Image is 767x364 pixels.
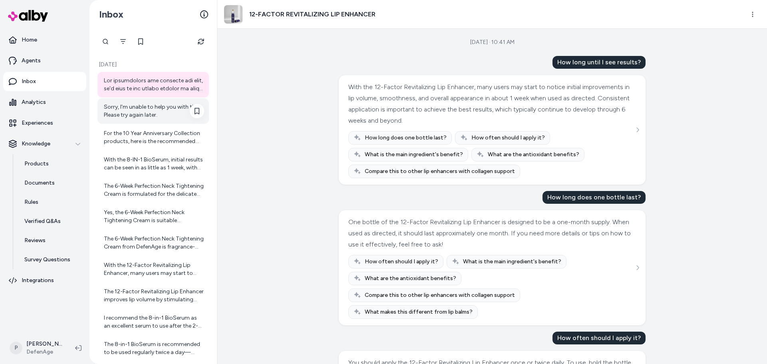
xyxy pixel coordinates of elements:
[365,258,438,266] span: How often should I apply it?
[104,209,204,225] div: Yes, the 6-Week Perfection Neck Tightening Cream is suitable [MEDICAL_DATA]. It is formulated to ...
[99,8,123,20] h2: Inbox
[249,10,376,19] h3: 12-FACTOR REVITALIZING LIP ENHANCER
[97,204,209,229] a: Yes, the 6-Week Perfection Neck Tightening Cream is suitable [MEDICAL_DATA]. It is formulated to ...
[97,72,209,97] a: Lor ipsumdolors ame consecte adi elit, se'd eius te inc utlabo etdolor ma aliqu enimadmini. Veni ...
[348,82,634,126] div: With the 12-Factor Revitalizing Lip Enhancer, many users may start to notice initial improvements...
[8,10,48,22] img: alby Logo
[16,154,86,173] a: Products
[16,173,86,193] a: Documents
[224,5,242,24] img: lip-serum-v3.jpg
[542,191,646,204] div: How long does one bottle last?
[3,30,86,50] a: Home
[24,237,46,245] p: Reviews
[365,134,447,142] span: How long does one bottle last?
[97,309,209,335] a: I recommend the 8-in-1 BioSerum as an excellent serum to use after the 2-Minute Reveal Masque. It...
[22,119,53,127] p: Experiences
[104,340,204,356] div: The 8-in-1 BioSerum is recommended to be used regularly twice a day—morning and night. Use one pu...
[97,336,209,361] a: The 8-in-1 BioSerum is recommended to be used regularly twice a day—morning and night. Use one pu...
[365,308,473,316] span: What makes this different from lip balms?
[24,179,55,187] p: Documents
[104,261,204,277] div: With the 12-Factor Revitalizing Lip Enhancer, many users may start to notice initial improvements...
[633,263,642,273] button: See more
[463,258,561,266] span: What is the main ingredient's benefit?
[22,78,36,86] p: Inbox
[104,182,204,198] div: The 6-Week Perfection Neck Tightening Cream is formulated for the delicate skin of the neck and i...
[104,156,204,172] div: With the 8-IN-1 BioSerum, initial results can be seen in as little as 1 week, with the full range...
[22,140,50,148] p: Knowledge
[115,34,131,50] button: Filter
[97,98,209,124] a: Sorry, I'm unable to help you with this. Please try again later.
[16,231,86,250] a: Reviews
[22,57,41,65] p: Agents
[16,212,86,231] a: Verified Q&As
[470,38,515,46] div: [DATE] · 10:41 AM
[22,98,46,106] p: Analytics
[26,348,62,356] span: DefenAge
[3,51,86,70] a: Agents
[97,177,209,203] a: The 6-Week Perfection Neck Tightening Cream is formulated for the delicate skin of the neck and i...
[471,134,545,142] span: How often should I apply it?
[104,77,204,93] div: Lor ipsumdolors ame consecte adi elit, se'd eius te inc utlabo etdolor ma aliqu enimadmini. Veni ...
[22,276,54,284] p: Integrations
[97,125,209,150] a: For the 10 Year Anniversary Collection products, here is the recommended frequency of use: - 1-St...
[552,56,646,69] div: How long until I see results?
[10,342,22,354] span: P
[97,283,209,308] a: The 12-Factor Revitalizing Lip Enhancer improves lip volume by stimulating your body's natural sk...
[3,93,86,112] a: Analytics
[365,151,463,159] span: What is the main ingredient's benefit?
[22,36,37,44] p: Home
[104,103,204,119] div: Sorry, I'm unable to help you with this. Please try again later.
[3,134,86,153] button: Knowledge
[104,129,204,145] div: For the 10 Year Anniversary Collection products, here is the recommended frequency of use: - 1-St...
[97,151,209,177] a: With the 8-IN-1 BioSerum, initial results can be seen in as little as 1 week, with the full range...
[24,217,61,225] p: Verified Q&As
[3,113,86,133] a: Experiences
[24,160,49,168] p: Products
[365,167,515,175] span: Compare this to other lip enhancers with collagen support
[3,271,86,290] a: Integrations
[104,314,204,330] div: I recommend the 8-in-1 BioSerum as an excellent serum to use after the 2-Minute Reveal Masque. It...
[633,125,642,135] button: See more
[104,288,204,304] div: The 12-Factor Revitalizing Lip Enhancer improves lip volume by stimulating your body's natural sk...
[193,34,209,50] button: Refresh
[552,332,646,344] div: How often should I apply it?
[348,217,634,250] div: One bottle of the 12-Factor Revitalizing Lip Enhancer is designed to be a one-month supply. When ...
[5,335,69,361] button: P[PERSON_NAME]DefenAge
[97,230,209,256] a: The 6-Week Perfection Neck Tightening Cream from DefenAge is fragrance-free. While it does not co...
[488,151,579,159] span: What are the antioxidant benefits?
[16,250,86,269] a: Survey Questions
[16,193,86,212] a: Rules
[26,340,62,348] p: [PERSON_NAME]
[365,291,515,299] span: Compare this to other lip enhancers with collagen support
[24,198,38,206] p: Rules
[3,72,86,91] a: Inbox
[97,257,209,282] a: With the 12-Factor Revitalizing Lip Enhancer, many users may start to notice initial improvements...
[24,256,70,264] p: Survey Questions
[97,61,209,69] p: [DATE]
[104,235,204,251] div: The 6-Week Perfection Neck Tightening Cream from DefenAge is fragrance-free. While it does not co...
[365,274,456,282] span: What are the antioxidant benefits?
